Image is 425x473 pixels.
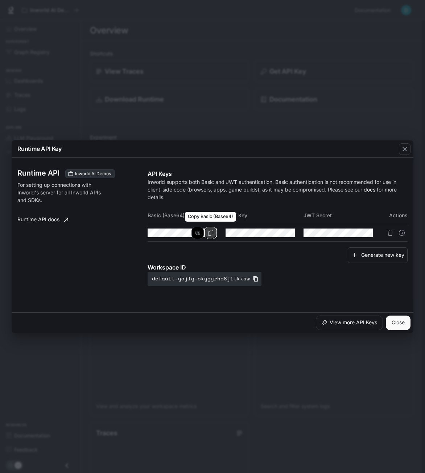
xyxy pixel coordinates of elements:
[381,207,408,224] th: Actions
[17,169,59,177] h3: Runtime API
[148,263,408,272] p: Workspace ID
[72,170,114,177] span: Inworld AI Demos
[364,186,375,193] a: docs
[148,207,226,224] th: Basic (Base64)
[148,169,408,178] p: API Keys
[17,144,62,153] p: Runtime API Key
[386,316,410,330] button: Close
[148,272,261,286] button: default-yajlg-okygyrhd8j1tkksw
[148,178,408,201] p: Inworld supports both Basic and JWT authentication. Basic authentication is not recommended for u...
[205,227,217,239] button: Copy Basic (Base64)
[226,207,304,224] th: JWT Key
[65,169,115,178] div: These keys will apply to your current workspace only
[316,316,383,330] button: View more API Keys
[348,247,408,263] button: Generate new key
[15,213,71,227] a: Runtime API docs
[304,207,381,224] th: JWT Secret
[384,227,396,239] button: Delete API key
[396,227,408,239] button: Suspend API key
[17,181,111,204] p: For setting up connections with Inworld's server for all Inworld APIs and SDKs.
[185,212,236,222] div: Copy Basic (Base64)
